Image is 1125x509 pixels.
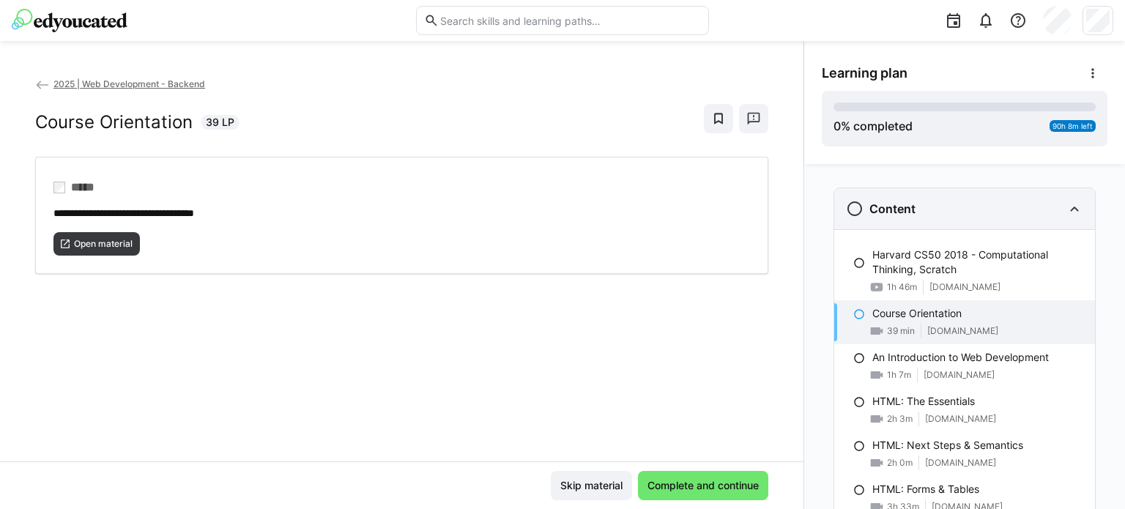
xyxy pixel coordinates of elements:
p: Harvard CS50 2018 - Computational Thinking, Scratch [872,248,1083,277]
span: [DOMAIN_NAME] [927,325,998,337]
button: Skip material [551,471,632,500]
span: 2h 0m [887,457,913,469]
input: Search skills and learning paths… [439,14,701,27]
span: Complete and continue [645,478,761,493]
span: [DOMAIN_NAME] [929,281,1000,293]
span: [DOMAIN_NAME] [925,457,996,469]
span: 39 LP [206,115,234,130]
span: [DOMAIN_NAME] [924,369,995,381]
button: Complete and continue [638,471,768,500]
h2: Course Orientation [35,111,193,133]
p: An Introduction to Web Development [872,350,1049,365]
span: 1h 46m [887,281,917,293]
span: 2025 | Web Development - Backend [53,78,205,89]
span: Open material [73,238,134,250]
div: % completed [833,117,913,135]
span: 2h 3m [887,413,913,425]
span: 1h 7m [887,369,911,381]
span: [DOMAIN_NAME] [925,413,996,425]
span: Skip material [558,478,625,493]
span: 90h 8m left [1052,122,1093,130]
p: HTML: Next Steps & Semantics [872,438,1023,453]
h3: Content [869,201,916,216]
button: Open material [53,232,140,256]
span: Learning plan [822,65,907,81]
p: HTML: Forms & Tables [872,482,979,497]
a: 2025 | Web Development - Backend [35,78,205,89]
span: 0 [833,119,841,133]
p: Course Orientation [872,306,962,321]
p: HTML: The Essentials [872,394,975,409]
span: 39 min [887,325,915,337]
